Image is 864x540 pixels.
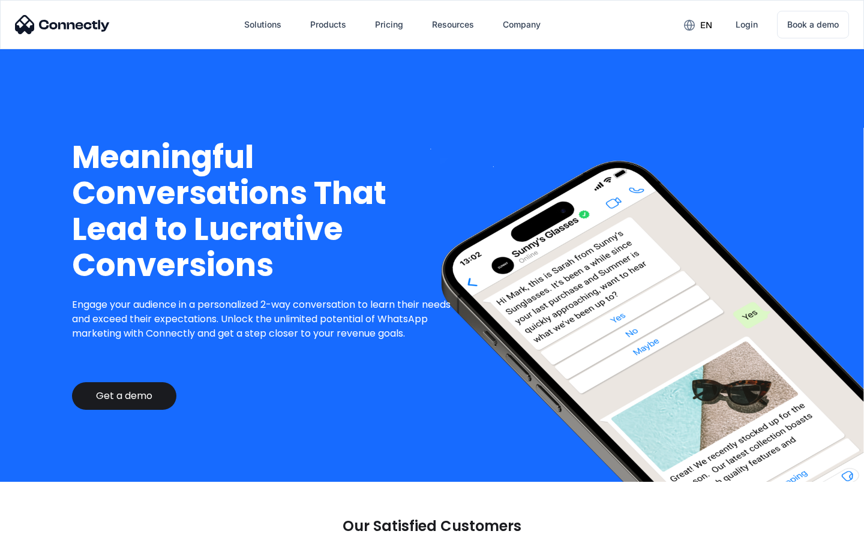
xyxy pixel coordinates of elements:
p: Engage your audience in a personalized 2-way conversation to learn their needs and exceed their e... [72,298,460,341]
div: Company [503,16,541,33]
a: Book a demo [777,11,849,38]
img: Connectly Logo [15,15,110,34]
div: Get a demo [96,390,152,402]
a: Get a demo [72,382,176,410]
div: Solutions [244,16,281,33]
p: Our Satisfied Customers [343,518,521,535]
div: Login [736,16,758,33]
div: en [700,17,712,34]
aside: Language selected: English [12,519,72,536]
a: Pricing [365,10,413,39]
a: Login [726,10,767,39]
div: Pricing [375,16,403,33]
h1: Meaningful Conversations That Lead to Lucrative Conversions [72,139,460,283]
div: Products [310,16,346,33]
ul: Language list [24,519,72,536]
div: Resources [432,16,474,33]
